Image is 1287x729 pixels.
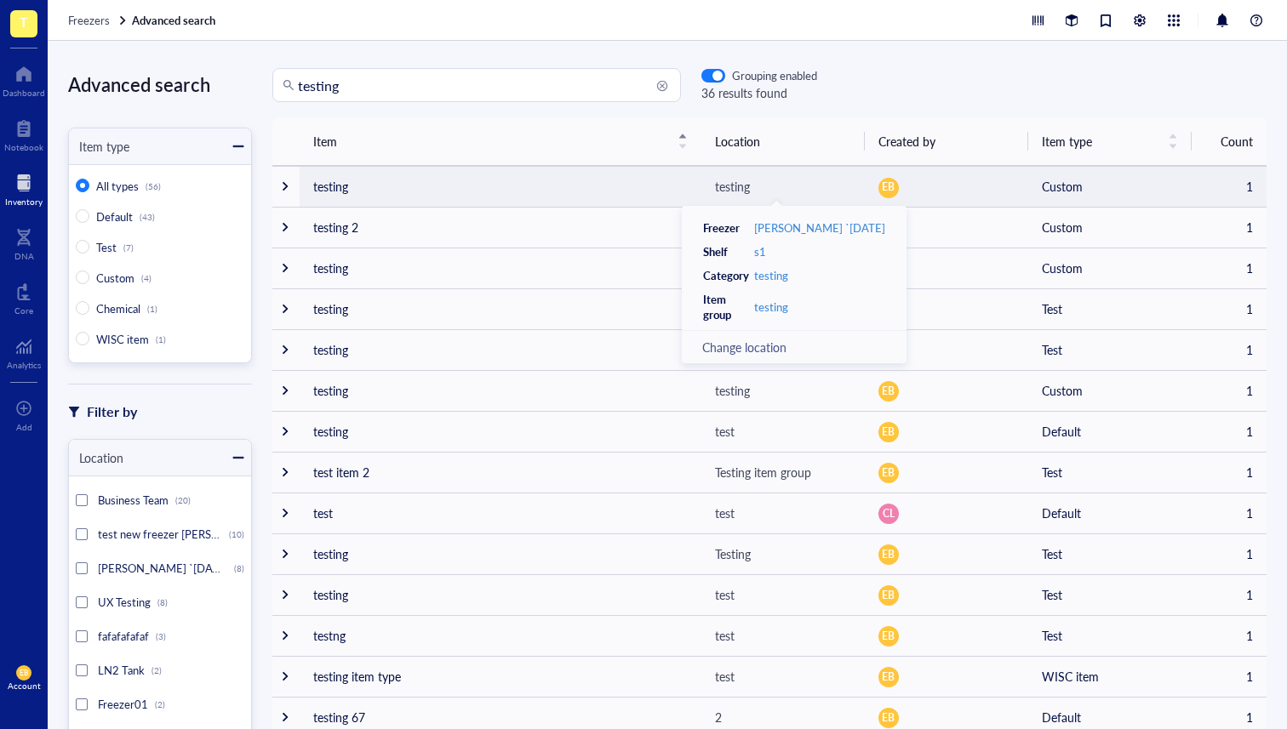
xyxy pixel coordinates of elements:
[1028,452,1192,493] td: Test
[882,588,895,603] span: EB
[4,115,43,152] a: Notebook
[1028,370,1192,411] td: Custom
[140,212,155,222] div: (43)
[16,422,32,432] div: Add
[4,142,43,152] div: Notebook
[1028,329,1192,370] td: Test
[300,248,701,288] td: testing
[157,597,168,607] div: (8)
[5,169,43,207] a: Inventory
[300,117,701,166] th: Item
[703,244,752,259] div: Shelf
[3,88,45,98] div: Dashboard
[1028,533,1192,574] td: Test
[14,224,34,261] a: DNA
[300,329,701,370] td: testing
[300,166,701,207] td: testing
[703,220,752,236] div: Freezer
[754,299,788,315] a: testing
[1028,493,1192,533] td: Default
[1028,207,1192,248] td: Custom
[1192,493,1267,533] td: 1
[701,117,865,166] th: Location
[20,11,28,32] span: T
[146,181,161,191] div: (56)
[132,13,219,28] a: Advanced search
[882,179,895,195] span: EB
[300,207,701,248] td: testing 2
[882,710,895,726] span: EB
[14,278,33,316] a: Core
[865,117,1028,166] th: Created by
[96,300,140,316] span: Chemical
[300,411,701,452] td: testing
[1192,207,1267,248] td: 1
[1028,117,1192,166] th: Item type
[98,628,149,644] span: fafafafafaf
[68,68,252,100] div: Advanced search
[98,594,151,610] span: UX Testing
[715,667,735,686] div: test
[68,13,129,28] a: Freezers
[3,60,45,98] a: Dashboard
[882,629,895,644] span: EB
[5,196,43,207] div: Inventory
[69,448,123,467] div: Location
[229,529,244,539] div: (10)
[1192,166,1267,207] td: 1
[1192,288,1267,329] td: 1
[1028,166,1192,207] td: Custom
[1192,248,1267,288] td: 1
[155,699,165,709] div: (2)
[1192,411,1267,452] td: 1
[882,424,895,440] span: EB
[1192,452,1267,493] td: 1
[141,273,152,283] div: (4)
[96,239,117,255] span: Test
[156,334,166,345] div: (1)
[701,83,817,102] div: 36 results found
[754,220,885,236] a: [PERSON_NAME] `[DATE]
[98,662,145,678] span: LN2 Tank
[98,560,229,576] span: [PERSON_NAME] `[DATE]
[300,574,701,615] td: testing
[96,270,134,286] span: Custom
[87,401,137,423] div: Filter by
[702,338,886,356] div: Change location
[754,268,788,283] a: testing
[234,563,244,573] div: (8)
[1192,574,1267,615] td: 1
[882,547,895,562] span: EB
[8,681,41,691] div: Account
[703,268,752,283] div: Category
[123,242,134,253] div: (7)
[715,463,811,481] div: Testing item group
[1042,132,1158,151] span: Item type
[300,533,701,574] td: testing
[300,452,701,493] td: test item 2
[98,696,148,712] span: Freezer01
[715,544,751,563] div: Testing
[152,665,162,675] div: (2)
[732,68,817,83] div: Grouping enabled
[14,305,33,316] div: Core
[300,288,701,329] td: testing
[882,669,895,685] span: EB
[96,208,133,225] span: Default
[715,177,750,196] div: testing
[754,244,766,259] a: s1
[1028,574,1192,615] td: Test
[300,656,701,697] td: testing item type
[7,333,41,370] a: Analytics
[14,251,34,261] div: DNA
[300,370,701,411] td: testing
[703,292,752,322] div: Item group
[715,708,722,726] div: 2
[1028,411,1192,452] td: Default
[1028,248,1192,288] td: Custom
[96,331,149,347] span: WISC item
